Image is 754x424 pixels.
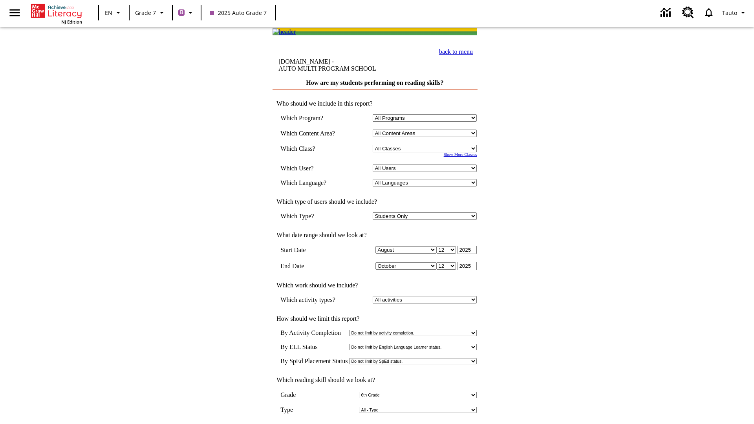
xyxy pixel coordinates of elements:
[273,28,296,35] img: header
[280,329,348,336] td: By Activity Completion
[280,344,348,351] td: By ELL Status
[677,2,699,23] a: Resource Center, Will open in new tab
[280,130,335,137] nobr: Which Content Area?
[175,5,198,20] button: Boost Class color is purple. Change class color
[722,9,737,17] span: Tauto
[273,376,477,384] td: Which reading skill should we look at?
[280,179,346,186] td: Which Language?
[273,315,477,322] td: How should we limit this report?
[61,19,82,25] span: NJ Edition
[280,114,346,122] td: Which Program?
[656,2,677,24] a: Data Center
[699,2,719,23] a: Notifications
[210,9,267,17] span: 2025 Auto Grade 7
[280,262,346,270] td: End Date
[135,9,156,17] span: Grade 7
[306,79,443,86] a: How are my students performing on reading skills?
[280,391,303,398] td: Grade
[280,406,299,413] td: Type
[719,5,751,20] button: Profile/Settings
[278,65,376,72] nobr: AUTO MULTI PROGRAM SCHOOL
[180,7,183,17] span: B
[273,198,477,205] td: Which type of users should we include?
[280,164,346,172] td: Which User?
[280,358,348,365] td: By SpEd Placement Status
[273,232,477,239] td: What date range should we look at?
[273,282,477,289] td: Which work should we include?
[280,296,346,303] td: Which activity types?
[3,1,26,24] button: Open side menu
[105,9,112,17] span: EN
[101,5,126,20] button: Language: EN, Select a language
[280,212,346,220] td: Which Type?
[439,48,473,55] a: back to menu
[278,58,399,72] td: [DOMAIN_NAME] -
[280,145,346,152] td: Which Class?
[31,2,82,25] div: Home
[273,100,477,107] td: Who should we include in this report?
[132,5,170,20] button: Grade: Grade 7, Select a grade
[280,246,346,254] td: Start Date
[444,152,477,157] a: Show More Classes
